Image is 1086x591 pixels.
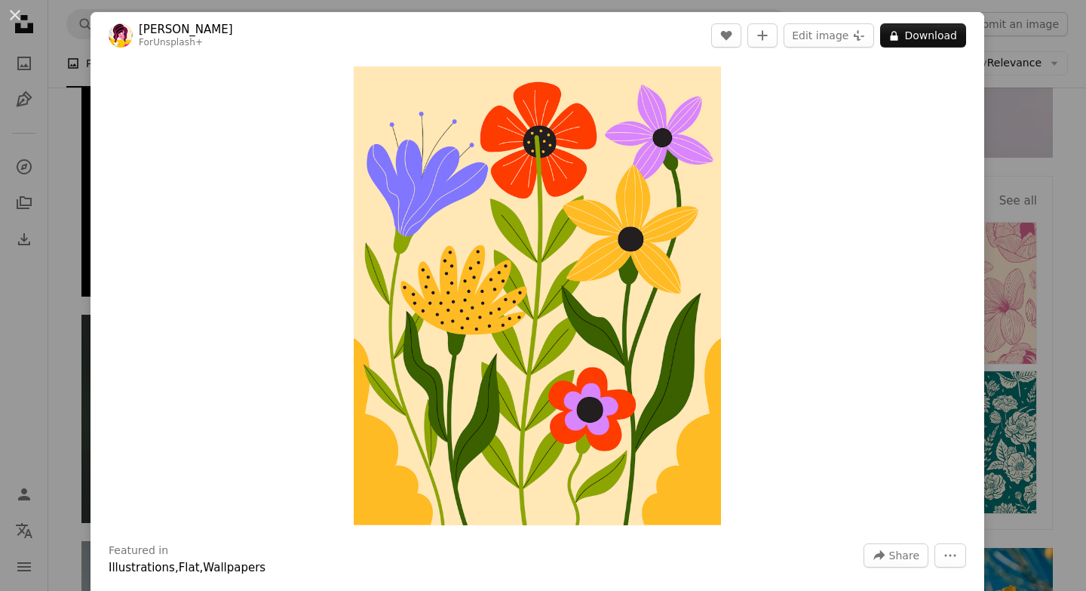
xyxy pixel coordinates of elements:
[139,37,233,49] div: For
[880,23,966,48] button: Download
[203,561,265,574] a: Wallpapers
[139,22,233,37] a: [PERSON_NAME]
[864,543,928,568] button: Share this image
[109,23,133,48] img: Go to Yeti Iglesias's profile
[354,66,720,525] img: premium_vector-1712614779372-248dd015213b
[711,23,741,48] button: Like
[934,543,966,568] button: More Actions
[109,561,175,574] a: Illustrations
[784,23,874,48] button: Edit image
[109,543,168,559] h3: Featured in
[175,561,179,574] span: ,
[354,66,720,525] button: Zoom in on this image
[747,23,778,48] button: Add to Collection
[153,37,203,48] a: Unsplash+
[200,561,204,574] span: ,
[179,561,200,574] a: Flat
[889,544,919,567] span: Share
